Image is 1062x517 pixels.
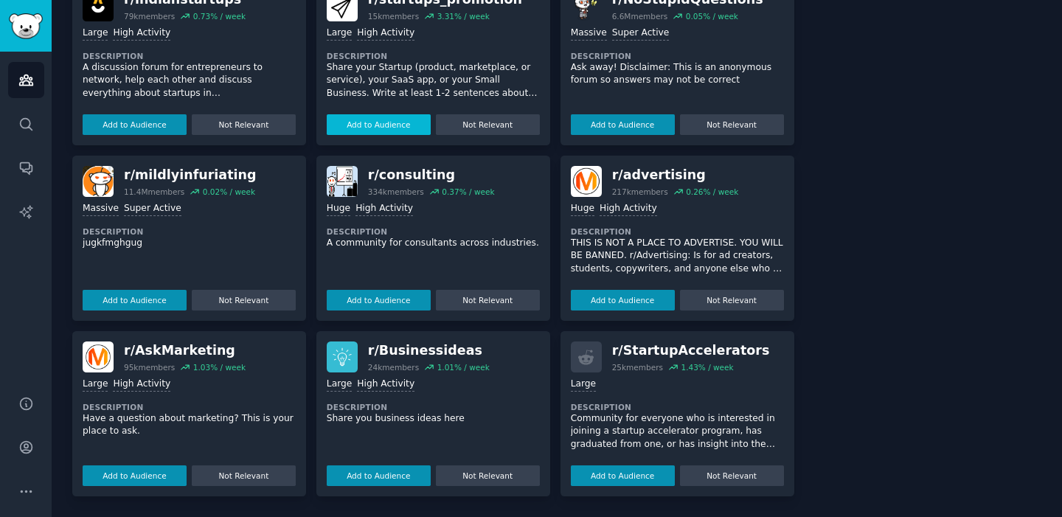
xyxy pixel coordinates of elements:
[571,402,784,412] dt: Description
[113,27,170,41] div: High Activity
[83,465,187,486] button: Add to Audience
[571,114,675,135] button: Add to Audience
[327,51,540,61] dt: Description
[357,378,414,392] div: High Activity
[327,412,540,426] p: Share you business ideas here
[192,114,296,135] button: Not Relevant
[571,465,675,486] button: Add to Audience
[571,412,784,451] p: Community for everyone who is interested in joining a startup accelerator program, has graduated ...
[83,202,119,216] div: Massive
[83,114,187,135] button: Add to Audience
[327,465,431,486] button: Add to Audience
[368,187,424,197] div: 334k members
[83,51,296,61] dt: Description
[680,465,784,486] button: Not Relevant
[83,226,296,237] dt: Description
[124,187,184,197] div: 11.4M members
[442,187,494,197] div: 0.37 % / week
[124,11,175,21] div: 79k members
[612,362,663,372] div: 25k members
[327,61,540,100] p: Share your Startup (product, marketplace, or service), your SaaS app, or your Small Business. Wri...
[193,11,246,21] div: 0.73 % / week
[83,412,296,438] p: Have a question about marketing? This is your place to ask.
[612,166,739,184] div: r/ advertising
[83,402,296,412] dt: Description
[436,465,540,486] button: Not Relevant
[83,290,187,310] button: Add to Audience
[368,166,495,184] div: r/ consulting
[192,290,296,310] button: Not Relevant
[612,11,668,21] div: 6.6M members
[612,341,770,360] div: r/ StartupAccelerators
[571,202,594,216] div: Huge
[327,114,431,135] button: Add to Audience
[571,61,784,87] p: Ask away! Disclaimer: This is an anonymous forum so answers may not be correct
[680,114,784,135] button: Not Relevant
[9,13,43,39] img: GummySearch logo
[368,341,490,360] div: r/ Businessideas
[437,362,490,372] div: 1.01 % / week
[327,166,358,197] img: consulting
[686,11,738,21] div: 0.05 % / week
[203,187,255,197] div: 0.02 % / week
[327,237,540,250] p: A community for consultants across industries.
[327,27,352,41] div: Large
[368,11,419,21] div: 15k members
[327,226,540,237] dt: Description
[357,27,414,41] div: High Activity
[436,290,540,310] button: Not Relevant
[83,237,296,250] p: jugkfmghgug
[571,27,607,41] div: Massive
[681,362,733,372] div: 1.43 % / week
[124,341,246,360] div: r/ AskMarketing
[83,378,108,392] div: Large
[680,290,784,310] button: Not Relevant
[600,202,657,216] div: High Activity
[686,187,738,197] div: 0.26 % / week
[327,378,352,392] div: Large
[83,166,114,197] img: mildlyinfuriating
[193,362,246,372] div: 1.03 % / week
[571,51,784,61] dt: Description
[437,11,490,21] div: 3.31 % / week
[124,362,175,372] div: 95k members
[612,187,668,197] div: 217k members
[327,341,358,372] img: Businessideas
[83,61,296,100] p: A discussion forum for entrepreneurs to network, help each other and discuss everything about sta...
[124,166,257,184] div: r/ mildlyinfuriating
[83,27,108,41] div: Large
[113,378,170,392] div: High Activity
[327,202,350,216] div: Huge
[571,237,784,276] p: THIS IS NOT A PLACE TO ADVERTISE. YOU WILL BE BANNED. r/Advertising: Is for ad creators, students...
[368,362,419,372] div: 24k members
[612,27,670,41] div: Super Active
[327,290,431,310] button: Add to Audience
[124,202,181,216] div: Super Active
[571,166,602,197] img: advertising
[436,114,540,135] button: Not Relevant
[355,202,413,216] div: High Activity
[327,402,540,412] dt: Description
[571,290,675,310] button: Add to Audience
[192,465,296,486] button: Not Relevant
[571,226,784,237] dt: Description
[83,341,114,372] img: AskMarketing
[571,378,596,392] div: Large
